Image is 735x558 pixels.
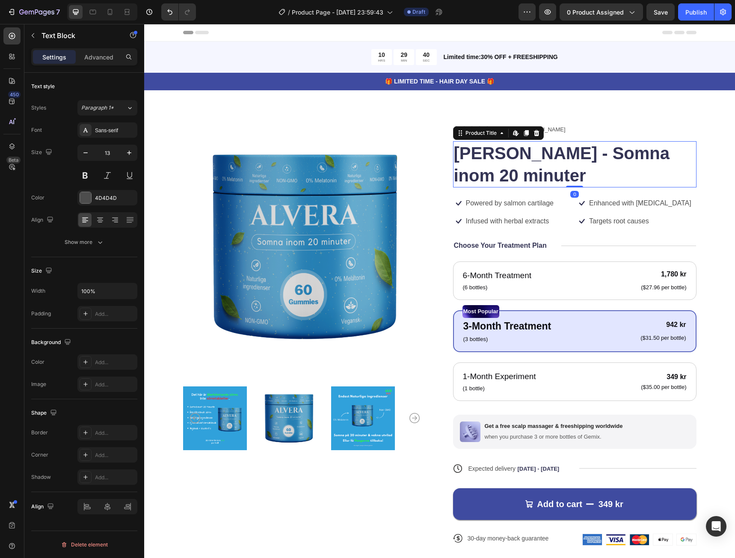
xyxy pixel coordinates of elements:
div: Size [31,147,54,158]
div: 450 [8,91,21,98]
span: / [288,8,290,17]
img: gempages_432750572815254551-a739e588-df2a-4412-b6b9-9fd0010151fa.png [439,510,458,521]
p: 🎁 LIMITED TIME - HAIR DAY SALE 🎁 [1,53,590,62]
div: Shadow [31,473,51,481]
div: Add... [95,474,135,481]
div: Padding [31,310,51,318]
div: 4D4D4D [95,194,135,202]
h1: [PERSON_NAME] - Somna inom 20 minuter [309,117,552,163]
p: Powered by salmon cartilage [322,175,409,184]
button: Carousel Back Arrow [46,389,56,399]
div: Undo/Redo [161,3,196,21]
img: gempages_432750572815254551-1aaba532-a221-4682-955d-9ddfeeef0a57.png [509,510,528,521]
p: Infused with herbal extracts [322,193,405,202]
div: Delete element [61,540,108,550]
p: SEC [279,35,285,39]
p: 122,000+ [PERSON_NAME] [351,101,421,110]
div: Font [31,126,42,134]
div: Open Intercom Messenger [706,516,726,537]
div: Align [31,501,56,513]
div: Image [31,380,46,388]
p: Targets root causes [445,193,505,202]
p: when you purchase 3 or more bottles of Gemix. [341,410,479,417]
p: Text Block [41,30,114,41]
div: Width [31,287,45,295]
div: Color [31,194,44,202]
div: 1,780 kr [496,245,543,256]
button: Add to cart [309,464,552,496]
span: 0 product assigned [567,8,624,17]
div: Corner [31,451,48,459]
p: ($27.96 per bottle) [497,260,542,267]
p: 7 [56,7,60,17]
div: Product Title [320,105,354,113]
p: 1-Month Experiment [319,347,392,359]
button: Publish [678,3,714,21]
div: Show more [65,238,104,246]
input: Auto [78,283,137,299]
div: 10 [234,27,241,35]
span: Paragraph 1* [81,104,114,112]
button: 7 [3,3,64,21]
p: (3 bottles) [319,311,407,320]
p: MIN [256,35,263,39]
div: 0 [426,167,435,174]
iframe: Design area [144,24,735,558]
button: 0 product assigned [560,3,643,21]
button: Delete element [31,538,137,552]
img: gempages_432750572815254551-50576910-49f7-4ca6-9684-eab855df947e.png [533,510,552,521]
div: Add... [95,451,135,459]
button: Carousel Next Arrow [265,389,276,399]
div: Background [31,337,73,348]
span: Save [654,9,668,16]
p: ($31.50 per bottle) [496,311,542,318]
button: Save [646,3,675,21]
span: Product Page - [DATE] 23:59:43 [292,8,383,17]
p: ($35.00 per bottle) [497,360,542,367]
div: Publish [685,8,707,17]
div: 349 kr [496,347,543,359]
button: Paragraph 1* [77,100,137,116]
div: Size [31,265,54,277]
div: Styles [31,104,46,112]
button: Show more [31,234,137,250]
div: Add... [95,381,135,389]
span: Draft [412,8,425,16]
div: Sans-serif [95,127,135,134]
span: Expected delivery [324,441,372,448]
div: 942 kr [495,296,542,306]
div: Add to cart [393,475,438,486]
p: Most Popular [319,282,354,293]
div: Text style [31,83,55,90]
img: gempages_432750572815254551-79972f48-667f-42d0-a858-9c748da57068.png [486,510,505,521]
img: gempages_432750572815254551-c4b8628c-4f06-40e9-915f-d730337df1e5.png [462,510,481,521]
div: Align [31,214,55,226]
div: Shape [31,407,59,419]
p: Advanced [84,53,113,62]
div: Beta [6,157,21,163]
p: Choose Your Treatment Plan [310,217,403,226]
p: (1 bottle) [319,360,392,369]
div: Add... [95,359,135,366]
div: Add... [95,429,135,437]
div: Rich Text Editor. Editing area: main [350,101,422,111]
div: 40 [279,27,285,35]
div: 29 [256,27,263,35]
img: gempages_432750572815254551-0d41f634-7d11-4d13-8663-83420929b25e.png [316,398,336,418]
div: Border [31,429,48,436]
p: 3-Month Treatment [319,295,407,310]
p: Limited time:30% OFF + FREESHIPPING [299,29,551,38]
p: (6 bottles) [319,259,388,268]
div: Add... [95,310,135,318]
p: 6-Month Treatment [319,246,388,258]
p: Enhanced with [MEDICAL_DATA] [445,175,547,184]
span: [DATE] - [DATE] [373,442,415,448]
p: HRS [234,35,241,39]
p: 30-day money-back guarantee [323,511,405,518]
p: Get a free scalp massager & freeshipping worldwide [341,399,479,406]
div: 349 kr [453,474,480,487]
div: Color [31,358,44,366]
p: Settings [42,53,66,62]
